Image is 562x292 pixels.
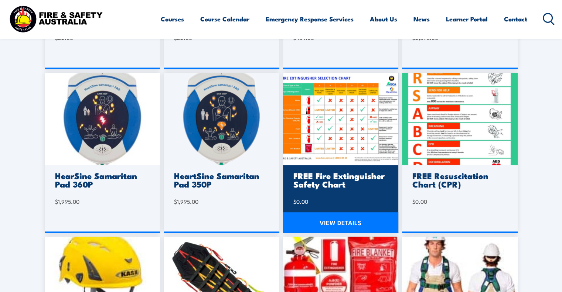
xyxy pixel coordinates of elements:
[161,9,184,29] a: Courses
[55,171,148,188] h3: HearSine Samaritan Pad 360P
[402,73,518,165] img: FREE Resuscitation Chart – What are the 7 steps to CPR Chart / Sign / Poster
[412,197,427,205] bdi: 0.00
[55,197,79,205] bdi: 1,995.00
[174,197,198,205] bdi: 1,995.00
[283,73,399,165] img: Fire-Extinguisher-Chart.png
[45,73,160,165] img: 360.jpg
[293,197,308,205] bdi: 0.00
[412,171,505,188] h3: FREE Resuscitation Chart (CPR)
[413,9,430,29] a: News
[293,197,296,205] span: $
[55,197,58,205] span: $
[504,9,527,29] a: Contact
[293,171,386,188] h3: FREE Fire Extinguisher Safety Chart
[283,212,399,233] a: VIEW DETAILS
[370,9,397,29] a: About Us
[164,73,279,165] img: 350.png
[174,171,267,188] h3: HeartSine Samaritan Pad 350P
[174,197,177,205] span: $
[412,197,415,205] span: $
[446,9,488,29] a: Learner Portal
[200,9,249,29] a: Course Calendar
[266,9,354,29] a: Emergency Response Services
